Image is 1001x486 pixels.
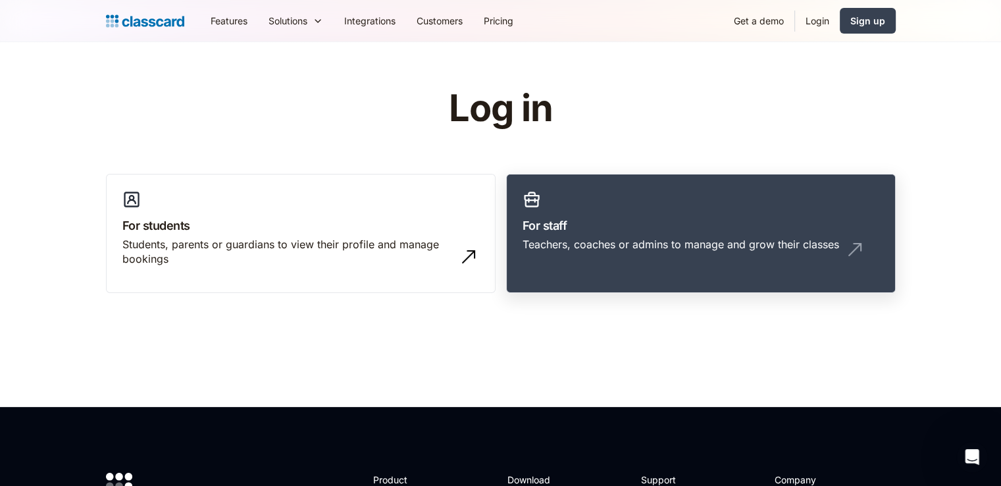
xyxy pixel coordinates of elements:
div: Solutions [269,14,307,28]
a: home [106,12,184,30]
div: Students, parents or guardians to view their profile and manage bookings [122,237,453,267]
div: Teachers, coaches or admins to manage and grow their classes [523,237,839,252]
a: Get a demo [723,6,794,36]
div: Solutions [258,6,334,36]
h3: For staff [523,217,879,234]
a: Integrations [334,6,406,36]
a: Login [795,6,840,36]
a: Features [200,6,258,36]
a: Sign up [840,8,896,34]
a: Pricing [473,6,524,36]
a: For staffTeachers, coaches or admins to manage and grow their classes [506,174,896,294]
div: Sign up [850,14,885,28]
a: For studentsStudents, parents or guardians to view their profile and manage bookings [106,174,496,294]
a: Customers [406,6,473,36]
h3: For students [122,217,479,234]
iframe: Intercom live chat [956,441,988,473]
h1: Log in [292,88,709,129]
